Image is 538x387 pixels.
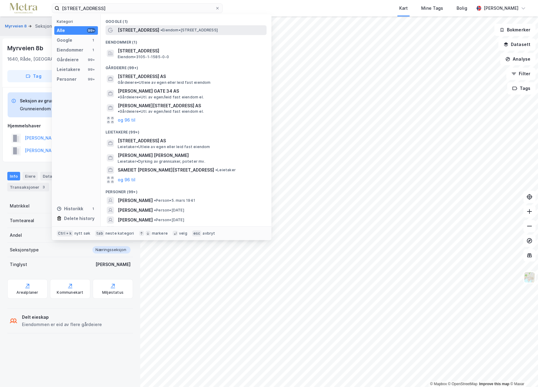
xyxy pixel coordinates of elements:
button: Datasett [498,38,536,51]
button: Bokmerker [494,24,536,36]
img: Z [524,272,535,283]
div: Tinglyst [10,261,27,268]
div: 99+ [87,67,95,72]
span: [STREET_ADDRESS] AS [118,73,264,80]
a: Mapbox [430,382,447,386]
div: Bolig [457,5,467,12]
button: Filter [506,68,536,80]
span: Gårdeiere • Utl. av egen/leid fast eiendom el. [118,95,204,100]
div: Ctrl + k [57,230,73,236]
div: Matrikkel [10,202,30,210]
div: 1 [91,206,95,211]
div: Hjemmelshaver [8,122,133,130]
div: Myrveien 8b [7,43,45,53]
div: esc [192,230,202,236]
div: Transaksjoner [7,183,49,191]
div: Eiendommen er eid av flere gårdeiere [22,321,102,328]
span: • [215,168,217,172]
div: Andel [10,232,22,239]
span: Eiendom • [STREET_ADDRESS] [160,28,218,33]
div: markere [152,231,168,236]
div: Historikk [57,205,83,212]
div: Google (1) [101,14,271,25]
div: Delt eieskap [22,314,102,321]
div: [PERSON_NAME] [484,5,518,12]
button: Tag [7,70,60,82]
div: Eiendommer (1) [101,35,271,46]
div: Alle [57,27,65,34]
button: og 96 til [118,176,135,183]
div: Leietakere (99+) [101,125,271,136]
span: Gårdeiere • Utleie av egen eller leid fast eiendom [118,80,211,85]
a: Improve this map [479,382,509,386]
div: Arealplaner [16,290,38,295]
span: [STREET_ADDRESS] [118,47,264,55]
div: Seksjon av grunneiendom [20,97,79,105]
span: • [118,109,120,114]
span: Eiendom • 3105-1-1585-0-0 [118,55,169,59]
div: nytt søk [74,231,91,236]
span: Gårdeiere • Utl. av egen/leid fast eiendom el. [118,109,204,114]
span: [STREET_ADDRESS] [118,27,159,34]
div: Leietakere [57,66,80,73]
div: 3 [41,184,47,190]
button: Analyse [500,53,536,65]
span: • [154,208,156,212]
div: Kart [399,5,408,12]
div: Personer (99+) [101,185,271,196]
div: 99+ [87,57,95,62]
span: [PERSON_NAME] [118,197,153,204]
div: Personer [57,76,77,83]
div: Eiendommer [57,46,83,54]
button: Myrveien 8 [5,23,28,29]
span: Person • [DATE] [154,218,184,222]
div: Info [7,172,20,180]
span: • [154,218,156,222]
span: Leietaker • Utleie av egen eller leid fast eiendom [118,144,210,149]
iframe: Chat Widget [508,358,538,387]
button: og 96 til [118,116,135,124]
div: Eiere [23,172,38,180]
div: Mine Tags [421,5,443,12]
span: Person • 5. mars 1941 [154,198,195,203]
span: [PERSON_NAME] [118,207,153,214]
div: Gårdeiere (99+) [101,61,271,72]
div: Seksjonstype [10,246,39,254]
span: Leietaker [215,168,236,172]
span: [PERSON_NAME][STREET_ADDRESS] AS [118,102,201,109]
div: 1 [91,48,95,52]
div: 1 [91,38,95,43]
div: velg [179,231,187,236]
span: • [118,95,120,99]
span: Person • [DATE] [154,208,184,213]
span: • [160,28,162,32]
span: [STREET_ADDRESS] AS [118,137,264,144]
img: metra-logo.256734c3b2bbffee19d4.png [10,3,37,14]
span: Leietaker • Dyrking av grønnsaker, poteter mv. [118,159,205,164]
div: Seksjon [35,23,52,30]
div: neste kategori [106,231,134,236]
button: Tags [507,82,536,94]
span: [PERSON_NAME] [118,216,153,224]
span: [PERSON_NAME] GATE 34 AS [118,87,179,95]
div: 99+ [87,77,95,82]
input: Søk på adresse, matrikkel, gårdeiere, leietakere eller personer [59,4,215,13]
div: Kategori [57,19,98,24]
div: Datasett [40,172,63,180]
div: Gårdeiere [57,56,79,63]
div: Kontrollprogram for chat [508,358,538,387]
span: SAMEIET [PERSON_NAME][STREET_ADDRESS] [118,166,214,174]
div: Delete history [64,215,95,222]
div: Tomteareal [10,217,34,224]
div: Google [57,37,72,44]
span: [PERSON_NAME] [PERSON_NAME] [118,152,264,159]
span: • [154,198,156,203]
div: 99+ [87,28,95,33]
a: OpenStreetMap [448,382,478,386]
div: [PERSON_NAME] [95,261,131,268]
div: tab [95,230,104,236]
div: Miljøstatus [102,290,124,295]
div: Kommunekart [57,290,83,295]
div: 1640, Råde, [GEOGRAPHIC_DATA] [7,55,78,63]
div: Grunneiendom [20,105,51,112]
